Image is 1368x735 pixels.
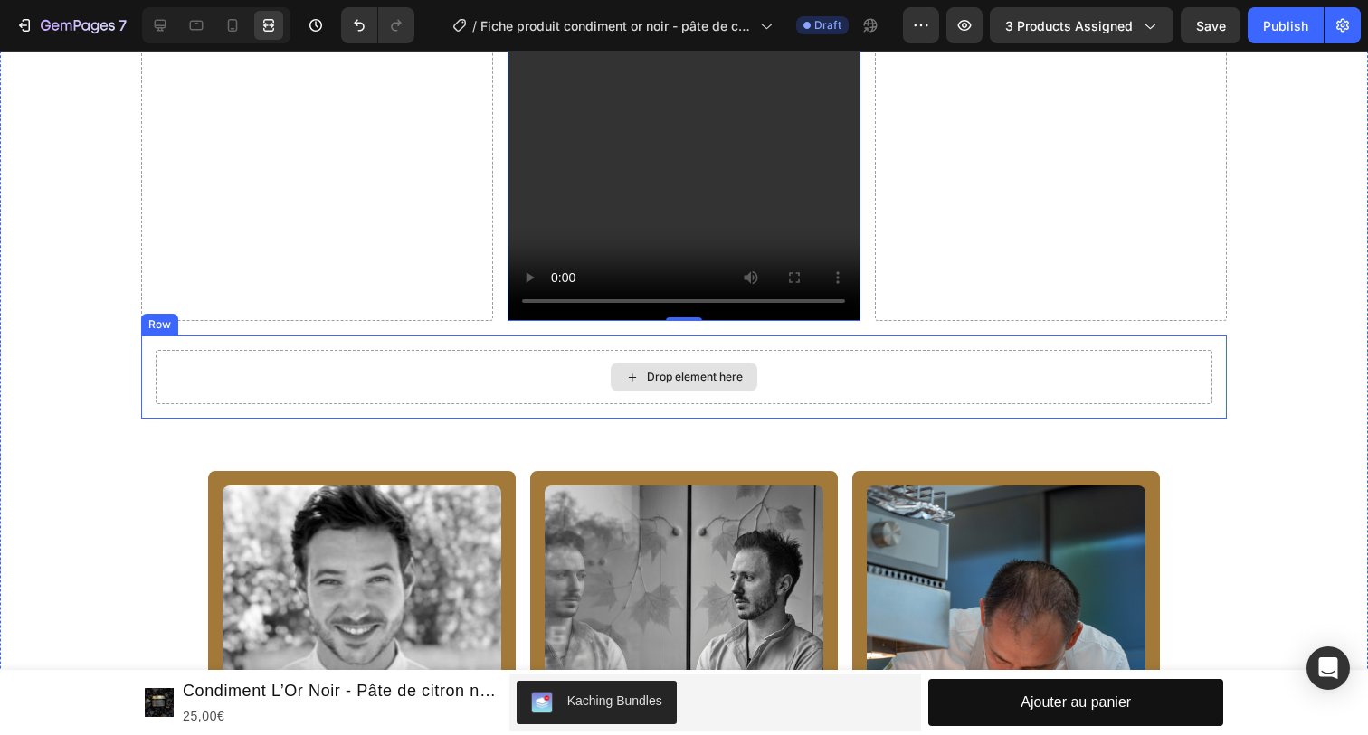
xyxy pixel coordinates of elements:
span: 3 products assigned [1005,16,1133,35]
span: Fiche produit condiment or noir - pâte de citron noir [480,16,753,35]
span: Draft [814,17,841,33]
div: Kaching Bundles [567,641,662,660]
button: Save [1181,7,1240,43]
div: Open Intercom Messenger [1306,646,1350,690]
button: Ajouter au panier [928,628,1223,676]
div: Ajouter au panier [1021,639,1131,665]
div: Publish [1263,16,1308,35]
button: Kaching Bundles [517,630,677,674]
p: 7 [119,14,127,36]
button: 7 [7,7,135,43]
button: 3 products assigned [990,7,1173,43]
h1: Condiment L’Or Noir - Pâte de citron noir d’[GEOGRAPHIC_DATA] [181,627,502,655]
img: KachingBundles.png [531,641,553,663]
div: Undo/Redo [341,7,414,43]
span: Save [1196,18,1226,33]
span: / [472,16,477,35]
button: Publish [1248,7,1324,43]
div: Drop element here [647,319,743,334]
div: Row [145,266,175,282]
div: 25,00€ [181,655,502,677]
